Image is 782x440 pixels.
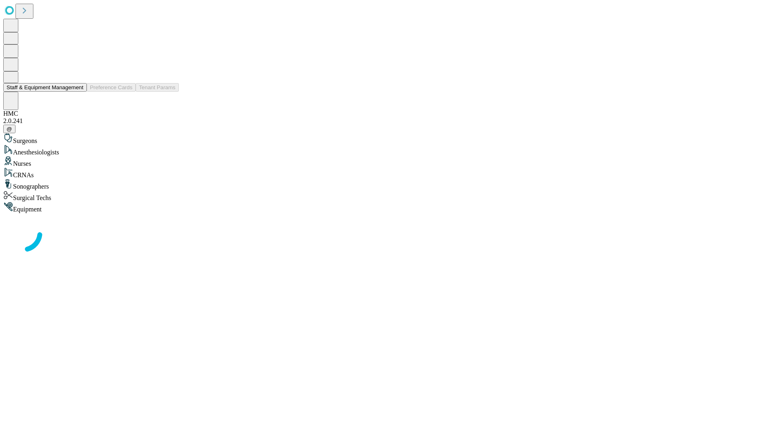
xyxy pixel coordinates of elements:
[3,133,779,145] div: Surgeons
[3,110,779,117] div: HMC
[136,83,179,92] button: Tenant Params
[87,83,136,92] button: Preference Cards
[3,125,15,133] button: @
[3,156,779,167] div: Nurses
[3,190,779,202] div: Surgical Techs
[3,145,779,156] div: Anesthesiologists
[3,83,87,92] button: Staff & Equipment Management
[3,167,779,179] div: CRNAs
[7,126,12,132] span: @
[3,117,779,125] div: 2.0.241
[3,202,779,213] div: Equipment
[3,179,779,190] div: Sonographers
